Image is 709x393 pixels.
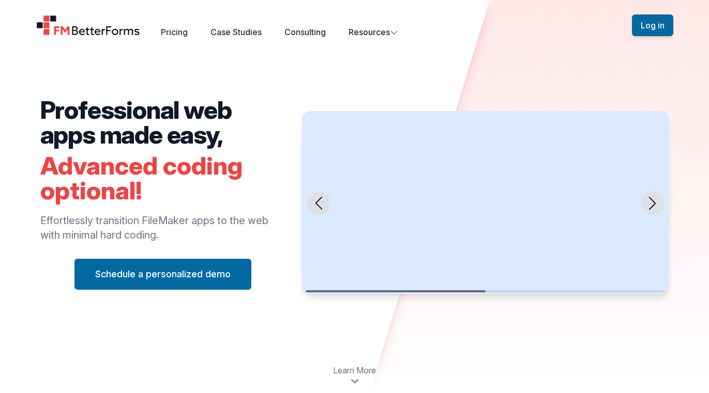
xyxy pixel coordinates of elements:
[24,12,686,38] nav: Global
[632,14,673,36] button: Log in
[74,259,251,290] button: Schedule a personalized demo
[333,364,376,376] span: Learn More
[40,98,286,147] h2: Professional web apps made easy,
[40,153,286,203] h2: Advanced coding optional!
[161,27,188,37] a: Pricing
[284,27,326,37] a: Consulting
[349,26,398,38] button: Resources
[302,111,669,294] swiper-slide: 1 / 2
[36,15,141,36] a: Home
[210,27,262,37] a: Case Studies
[40,213,286,242] p: Effortlessly transition FileMaker apps to the web with minimal hard coding.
